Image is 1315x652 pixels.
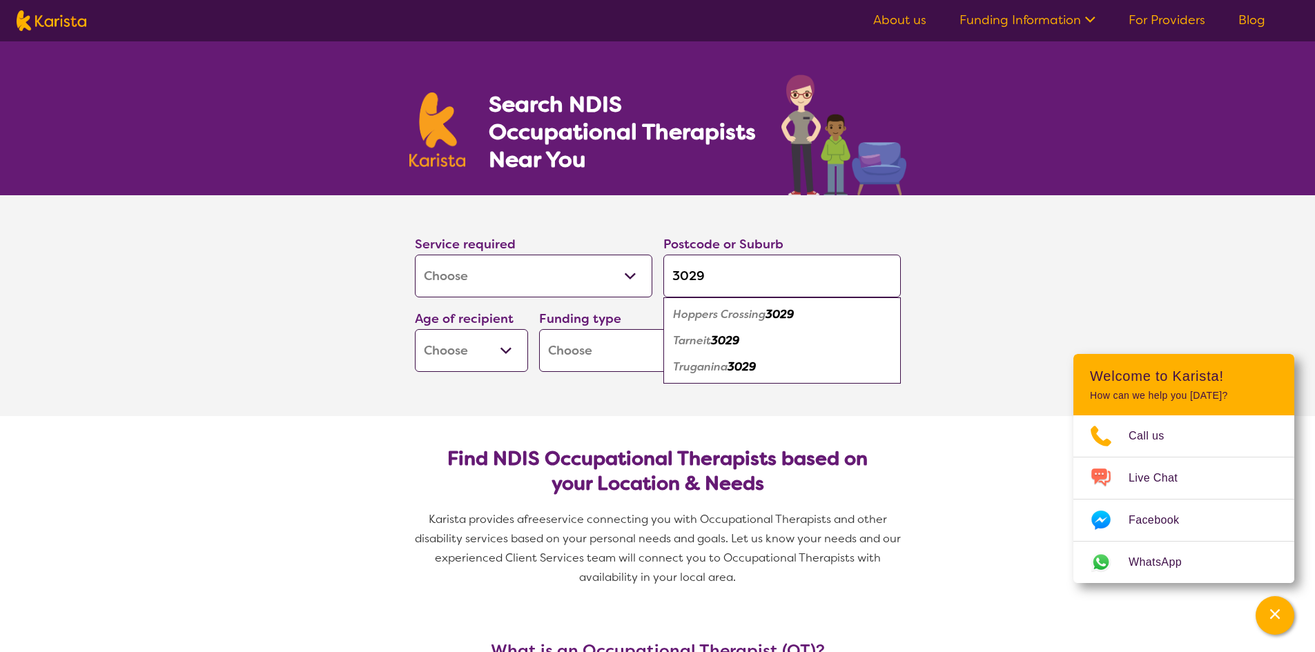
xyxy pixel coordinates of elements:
img: occupational-therapy [781,75,906,195]
div: Truganina 3029 [670,354,894,380]
label: Funding type [539,310,621,327]
span: Call us [1129,426,1181,446]
em: 3029 [728,359,756,374]
p: How can we help you [DATE]? [1090,390,1278,402]
em: Truganina [673,359,728,374]
em: 3029 [766,307,794,322]
button: Channel Menu [1256,596,1294,635]
div: Tarneit 3029 [670,328,894,354]
h2: Find NDIS Occupational Therapists based on your Location & Needs [426,446,890,496]
h2: Welcome to Karista! [1090,368,1278,384]
div: Channel Menu [1073,354,1294,583]
h1: Search NDIS Occupational Therapists Near You [489,90,757,173]
em: Tarneit [673,333,711,348]
em: 3029 [711,333,739,348]
span: Facebook [1129,510,1196,531]
span: free [524,512,546,526]
a: Blog [1238,12,1265,28]
ul: Choose channel [1073,415,1294,583]
span: Live Chat [1129,468,1194,488]
span: Karista provides a [429,512,524,526]
div: Hoppers Crossing 3029 [670,302,894,328]
img: Karista logo [17,10,86,31]
span: service connecting you with Occupational Therapists and other disability services based on your p... [415,512,904,584]
input: Type [663,255,901,297]
a: About us [873,12,926,28]
em: Hoppers Crossing [673,307,766,322]
a: Web link opens in a new tab. [1073,542,1294,583]
label: Postcode or Suburb [663,236,783,253]
label: Age of recipient [415,310,514,327]
a: For Providers [1129,12,1205,28]
img: Karista logo [409,92,466,167]
span: WhatsApp [1129,552,1198,573]
a: Funding Information [960,12,1095,28]
label: Service required [415,236,516,253]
